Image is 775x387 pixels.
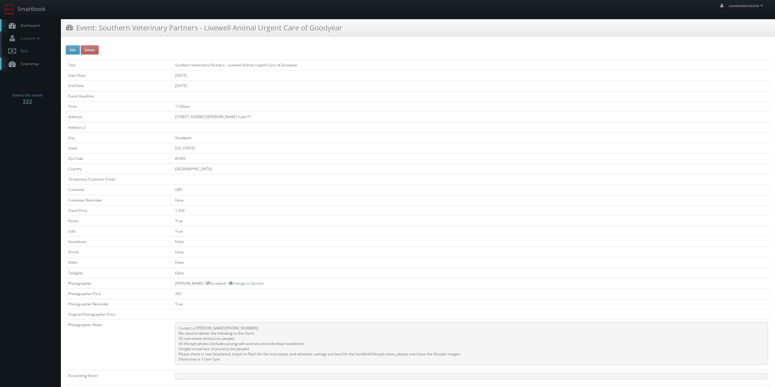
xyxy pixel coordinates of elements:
strong: 222 [23,98,32,105]
td: Accounting Notes [66,371,173,385]
td: False [173,237,770,247]
td: Stills [66,226,173,236]
td: Panos [66,216,173,226]
a: Change to Decline [229,281,264,286]
td: False [173,257,770,268]
button: Edit [66,45,80,55]
td: Shoot Price [66,205,173,216]
td: Title [66,60,173,70]
td: True [173,226,770,236]
td: False [173,247,770,257]
td: Event Deadline [66,91,173,101]
td: [STREET_ADDRESS][PERSON_NAME] Suite F1 [173,112,770,122]
span: Contacts [18,36,41,41]
td: Photographer Price [66,288,173,299]
td: 1,450 [173,205,770,216]
td: [DATE] [173,80,770,91]
td: Zip Code [66,153,173,164]
span: Smartmap [18,61,39,66]
td: Southern Veterinary Partners - Livewell Animal Urgent Care of Goodyear [173,60,770,70]
td: False [173,195,770,205]
td: Photographer Notes [66,320,173,371]
span: seaweedonastick [729,3,765,8]
td: Twilights [66,268,173,278]
td: 11:00am [173,101,770,112]
td: Start Date [66,70,173,80]
td: [GEOGRAPHIC_DATA] [173,164,770,174]
td: 85395 [173,153,770,164]
td: Address [66,112,173,122]
td: [DATE] [173,70,770,80]
td: Original Photographer Price [66,309,173,320]
td: Photographer Reminder [66,299,173,309]
button: Delete [81,45,99,55]
td: True [173,216,770,226]
td: GBV [173,185,770,195]
td: Photographer [66,278,173,288]
td: Country [66,164,173,174]
img: smartbook-logo.png [5,5,14,14]
td: End Date [66,80,173,91]
td: True [173,299,770,309]
td: Headshots [66,237,173,247]
td: Temporary Customer Email [66,174,173,185]
td: Time [66,101,173,112]
td: [US_STATE] [173,143,770,153]
td: Goodyear [173,132,770,143]
td: 450 [173,288,770,299]
td: City [66,132,173,143]
td: False [173,268,770,278]
span: Dashboard [18,23,40,28]
span: Events this month [12,92,43,98]
td: Video [66,257,173,268]
td: Customer Reminder [66,195,173,205]
td: State [66,143,173,153]
td: Customer [66,185,173,195]
td: Drone [66,247,173,257]
pre: Contact is [PERSON_NAME] [PHONE_NUMBER]. We need to deliver the following to the client: 20 real ... [175,322,768,365]
td: [PERSON_NAME] - Accepted -- [173,278,770,288]
h3: Event: Southern Veterinary Partners - Livewell Animal Urgent Care of Goodyear [66,22,342,33]
span: Bids [18,48,28,54]
td: Address 2 [66,122,173,132]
